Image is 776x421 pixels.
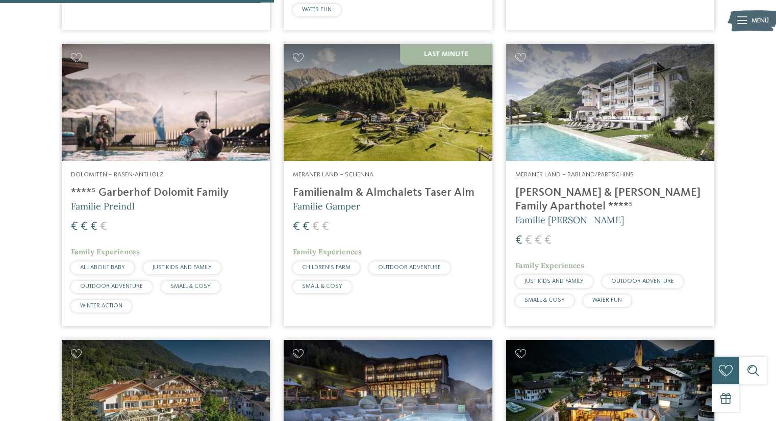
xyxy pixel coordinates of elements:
span: SMALL & COSY [524,297,565,303]
span: Family Experiences [71,247,140,256]
span: OUTDOOR ADVENTURE [378,265,441,271]
h4: ****ˢ Garberhof Dolomit Family [71,186,261,200]
span: OUTDOOR ADVENTURE [611,278,674,284]
span: SMALL & COSY [170,283,211,290]
span: € [535,234,542,247]
span: € [515,234,522,247]
span: € [303,221,310,233]
span: € [100,221,107,233]
span: WATER FUN [302,7,332,13]
img: Familienhotels gesucht? Hier findet ihr die besten! [506,44,714,161]
span: JUST KIDS AND FAMILY [524,278,584,284]
span: Meraner Land – Schenna [293,171,373,178]
span: € [293,221,300,233]
span: WATER FUN [592,297,622,303]
span: € [90,221,97,233]
span: WINTER ACTION [80,303,122,309]
span: SMALL & COSY [302,283,342,290]
span: € [71,221,78,233]
span: Dolomiten – Rasen-Antholz [71,171,164,178]
span: € [312,221,319,233]
img: Familienhotels gesucht? Hier findet ihr die besten! [62,44,270,161]
a: Familienhotels gesucht? Hier findet ihr die besten! Last Minute Meraner Land – Schenna Familienal... [284,44,492,326]
span: Family Experiences [293,247,362,256]
span: OUTDOOR ADVENTURE [80,283,143,290]
span: Familie [PERSON_NAME] [515,214,624,226]
span: JUST KIDS AND FAMILY [153,265,212,271]
span: ALL ABOUT BABY [80,265,125,271]
span: Meraner Land – Rabland/Partschins [515,171,634,178]
span: € [525,234,532,247]
h4: [PERSON_NAME] & [PERSON_NAME] Family Aparthotel ****ˢ [515,186,705,214]
span: € [544,234,552,247]
span: Familie Preindl [71,200,135,212]
span: CHILDREN’S FARM [302,265,351,271]
span: € [81,221,88,233]
a: Familienhotels gesucht? Hier findet ihr die besten! Meraner Land – Rabland/Partschins [PERSON_NAM... [506,44,714,326]
span: Family Experiences [515,261,584,270]
span: Familie Gamper [293,200,360,212]
img: Familienhotels gesucht? Hier findet ihr die besten! [284,44,492,161]
h4: Familienalm & Almchalets Taser Alm [293,186,483,200]
a: Familienhotels gesucht? Hier findet ihr die besten! Dolomiten – Rasen-Antholz ****ˢ Garberhof Dol... [62,44,270,326]
span: € [322,221,329,233]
